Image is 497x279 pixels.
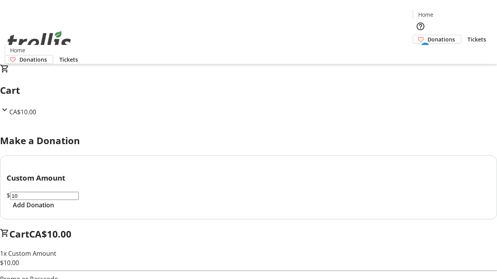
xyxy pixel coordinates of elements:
[418,10,433,19] span: Home
[427,35,455,43] span: Donations
[5,55,53,64] a: Donations
[413,35,461,44] a: Donations
[10,192,79,200] input: Donation Amount
[467,35,486,43] span: Tickets
[413,10,438,19] a: Home
[413,19,428,34] button: Help
[5,22,74,61] img: Orient E2E Organization V75oTWDSa6's Logo
[7,200,60,210] button: Add Donation
[29,227,71,240] span: CA$10.00
[53,55,84,64] a: Tickets
[7,172,490,183] h3: Custom Amount
[19,55,47,64] span: Donations
[59,55,78,64] span: Tickets
[10,46,25,54] span: Home
[7,191,10,200] span: $
[413,44,428,59] button: Cart
[461,35,492,43] a: Tickets
[9,108,36,116] span: CA$10.00
[13,200,54,210] span: Add Donation
[5,46,30,54] a: Home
